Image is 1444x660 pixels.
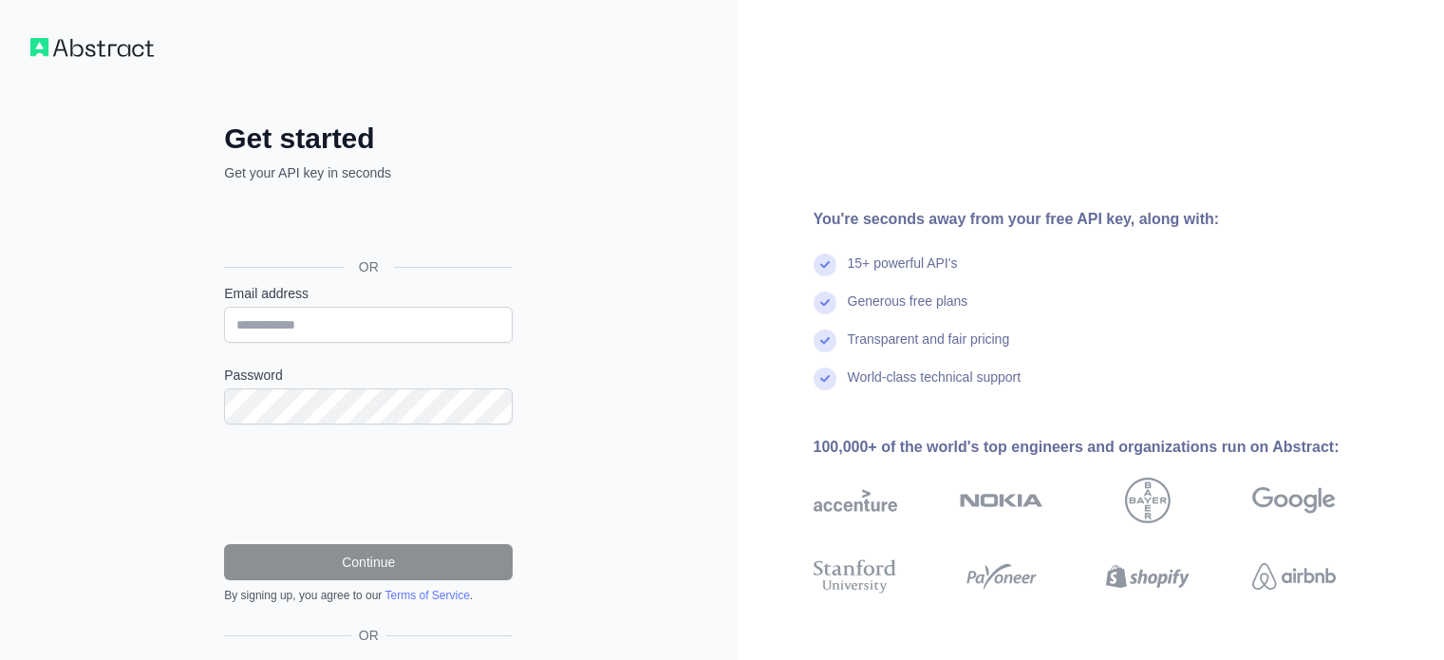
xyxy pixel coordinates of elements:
img: accenture [814,478,897,523]
span: OR [344,257,394,276]
iframe: Sign in with Google Button [215,203,518,245]
div: 100,000+ of the world's top engineers and organizations run on Abstract: [814,436,1397,459]
img: check mark [814,254,836,276]
img: payoneer [960,556,1043,597]
img: shopify [1106,556,1190,597]
button: Continue [224,544,513,580]
img: google [1252,478,1336,523]
span: OR [351,626,386,645]
label: Email address [224,284,513,303]
img: check mark [814,330,836,352]
div: 15+ powerful API's [848,254,958,292]
div: Generous free plans [848,292,968,330]
div: Transparent and fair pricing [848,330,1010,368]
img: airbnb [1252,556,1336,597]
img: bayer [1125,478,1171,523]
a: Terms of Service [384,589,469,602]
h2: Get started [224,122,513,156]
img: stanford university [814,556,897,597]
div: You're seconds away from your free API key, along with: [814,208,1397,231]
iframe: reCAPTCHA [224,447,513,521]
img: Workflow [30,38,154,57]
p: Get your API key in seconds [224,163,513,182]
div: By signing up, you agree to our . [224,588,513,603]
img: check mark [814,368,836,390]
label: Password [224,366,513,385]
div: World-class technical support [848,368,1022,405]
img: nokia [960,478,1043,523]
img: check mark [814,292,836,314]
